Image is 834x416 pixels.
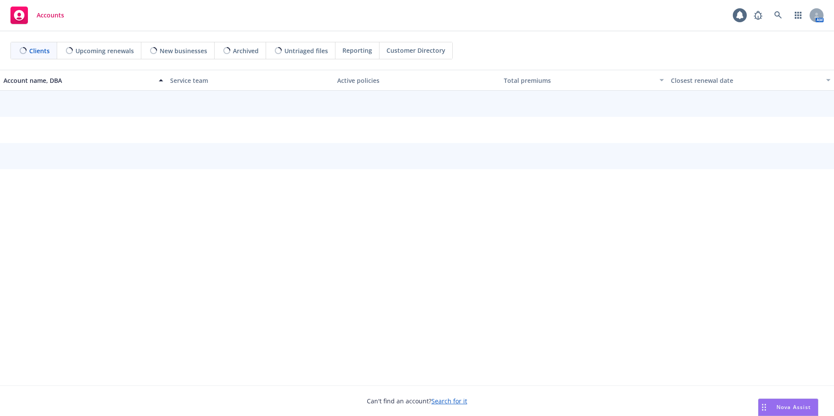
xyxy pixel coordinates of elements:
div: Active policies [337,76,497,85]
button: Total premiums [500,70,667,91]
span: Can't find an account? [367,396,467,406]
span: Nova Assist [776,403,811,411]
a: Search for it [431,397,467,405]
a: Switch app [790,7,807,24]
span: Upcoming renewals [75,46,134,55]
div: Drag to move [759,399,769,416]
button: Nova Assist [758,399,818,416]
span: Untriaged files [284,46,328,55]
a: Report a Bug [749,7,767,24]
a: Search [769,7,787,24]
span: Accounts [37,12,64,19]
button: Active policies [334,70,500,91]
div: Service team [170,76,330,85]
span: Reporting [342,46,372,55]
div: Total premiums [504,76,654,85]
div: Closest renewal date [671,76,821,85]
button: Service team [167,70,333,91]
span: New businesses [160,46,207,55]
div: Account name, DBA [3,76,154,85]
span: Customer Directory [386,46,445,55]
span: Clients [29,46,50,55]
button: Closest renewal date [667,70,834,91]
span: Archived [233,46,259,55]
a: Accounts [7,3,68,27]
